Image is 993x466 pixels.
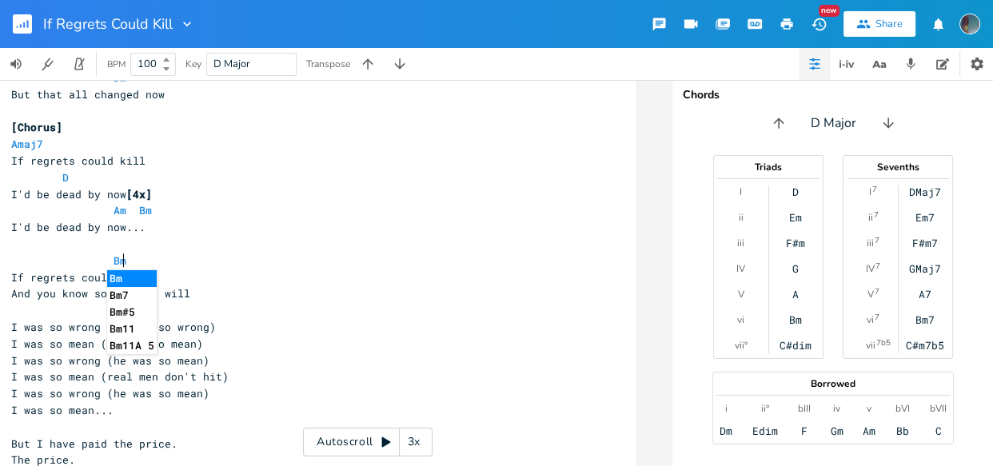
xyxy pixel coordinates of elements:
[213,57,250,71] span: D Major
[875,17,903,31] div: Share
[906,339,944,352] div: C#m7b5
[875,285,879,298] sup: 7
[107,304,157,321] li: Bm#5
[107,60,126,69] div: BPM
[875,234,879,247] sup: 7
[875,260,880,273] sup: 7
[872,183,877,196] sup: 7
[11,369,229,384] span: I was so mean (real men don't hit)
[863,424,875,437] div: Am
[185,59,201,69] div: Key
[843,11,915,37] button: Share
[107,321,157,337] li: Bm11
[866,339,875,352] div: vii
[11,403,114,417] span: I was so mean...
[930,402,947,415] div: bVII
[792,288,799,301] div: A
[11,187,152,201] span: I'd be dead by now
[919,288,931,301] div: A7
[738,288,744,301] div: V
[868,211,873,224] div: ii
[867,237,874,249] div: iii
[683,90,983,101] div: Chords
[713,379,953,388] div: Borrowed
[126,187,152,201] span: [4x]
[915,313,935,326] div: Bm7
[11,137,43,151] span: Amaj7
[740,185,742,198] div: I
[798,402,811,415] div: bIII
[875,311,879,324] sup: 7
[11,153,146,168] span: If regrets could kill
[737,313,744,326] div: vi
[139,203,152,217] span: Bm
[819,5,839,17] div: New
[11,436,177,451] span: But I have paid the price.
[720,424,732,437] div: Dm
[830,424,843,437] div: Gm
[400,428,429,456] div: 3x
[736,262,745,275] div: IV
[11,353,209,368] span: I was so wrong (he was so mean)
[11,220,146,234] span: I'd be dead by now...
[867,288,874,301] div: V
[11,120,62,134] span: [Chorus]
[811,114,856,133] span: D Major
[789,313,802,326] div: Bm
[935,424,941,437] div: C
[11,286,190,301] span: And you know someday it will
[843,162,952,172] div: Sevenths
[909,262,941,275] div: GMaj7
[735,339,748,352] div: vii°
[867,313,874,326] div: vi
[306,59,350,69] div: Transpose
[789,211,802,224] div: Em
[43,17,173,31] span: If Regrets Could Kill
[801,424,808,437] div: F
[11,386,209,400] span: I was so wrong (he was so mean)
[714,162,823,172] div: Triads
[725,402,728,415] div: i
[11,270,146,285] span: If regrets could kill
[896,424,909,437] div: Bb
[909,185,941,198] div: DMaj7
[895,402,910,415] div: bVI
[11,87,165,102] span: But that all changed now
[107,287,157,304] li: Bm7
[912,237,938,249] div: F#m7
[107,270,157,287] li: Bm
[874,209,879,221] sup: 7
[114,203,126,217] span: Am
[737,237,744,249] div: iii
[780,339,812,352] div: C#dim
[833,402,840,415] div: iv
[792,262,799,275] div: G
[752,424,778,437] div: Edim
[62,170,69,185] span: D
[107,337,157,354] li: Bm11A 5
[11,337,203,351] span: I was so mean (he was so mean)
[761,402,769,415] div: ii°
[11,320,216,334] span: I was so wrong (he was so wrong)
[869,185,871,198] div: I
[739,211,744,224] div: ii
[786,237,805,249] div: F#m
[792,185,799,198] div: D
[867,402,871,415] div: v
[803,10,835,38] button: New
[303,428,433,456] div: Autoscroll
[866,262,875,275] div: IV
[959,14,980,34] img: Caio Langlois
[114,253,126,268] span: Bm
[876,337,891,349] sup: 7b5
[915,211,935,224] div: Em7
